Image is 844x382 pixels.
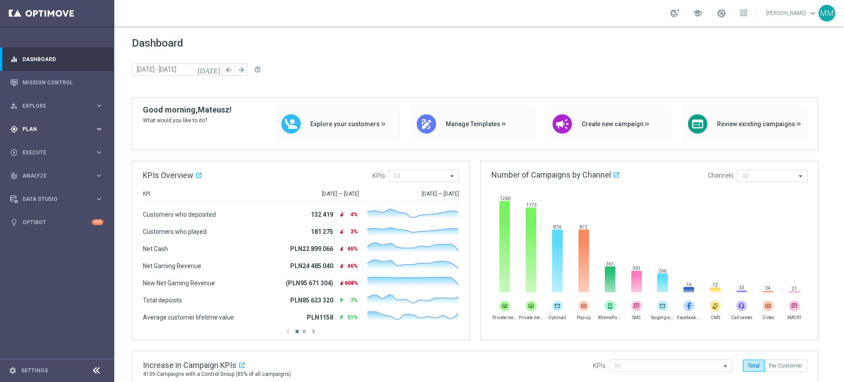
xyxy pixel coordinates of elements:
[10,55,18,63] i: equalizer
[10,196,104,203] button: Data Studio keyboard_arrow_right
[22,47,103,71] a: Dashboard
[10,149,104,156] button: play_circle_outline Execute keyboard_arrow_right
[10,47,103,71] div: Dashboard
[693,8,702,18] span: school
[95,171,103,180] i: keyboard_arrow_right
[10,71,103,94] div: Mission Control
[10,102,18,110] i: person_search
[22,150,95,155] span: Execute
[22,103,95,109] span: Explore
[10,172,95,180] div: Analyze
[95,148,103,156] i: keyboard_arrow_right
[10,102,95,110] div: Explore
[10,125,95,133] div: Plan
[95,102,103,110] i: keyboard_arrow_right
[95,195,103,203] i: keyboard_arrow_right
[10,102,104,109] button: person_search Explore keyboard_arrow_right
[10,195,95,203] div: Data Studio
[765,7,819,20] a: [PERSON_NAME]keyboard_arrow_down
[10,126,104,133] button: gps_fixed Plan keyboard_arrow_right
[10,125,18,133] i: gps_fixed
[808,8,818,18] span: keyboard_arrow_down
[10,219,104,226] button: lightbulb Optibot +10
[95,125,103,133] i: keyboard_arrow_right
[819,5,835,22] div: MM
[10,149,95,156] div: Execute
[10,56,104,63] button: equalizer Dashboard
[10,211,103,234] div: Optibot
[10,172,18,180] i: track_changes
[22,211,92,234] a: Optibot
[22,127,95,132] span: Plan
[10,79,104,86] button: Mission Control
[9,367,17,375] i: settings
[10,218,18,226] i: lightbulb
[10,172,104,179] button: track_changes Analyze keyboard_arrow_right
[22,173,95,178] span: Analyze
[22,71,103,94] a: Mission Control
[10,149,18,156] i: play_circle_outline
[92,219,103,225] div: +10
[22,196,95,202] span: Data Studio
[21,368,48,373] a: Settings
